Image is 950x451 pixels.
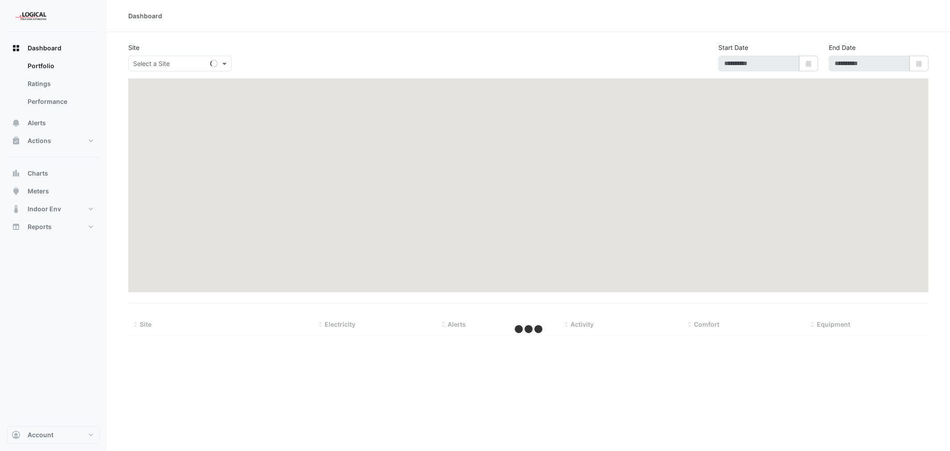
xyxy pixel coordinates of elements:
[325,320,355,328] span: Electricity
[7,164,100,182] button: Charts
[128,11,162,20] div: Dashboard
[718,43,748,52] label: Start Date
[28,136,51,145] span: Actions
[7,114,100,132] button: Alerts
[7,426,100,444] button: Account
[28,187,49,196] span: Meters
[28,44,61,53] span: Dashboard
[128,43,139,52] label: Site
[140,320,151,328] span: Site
[28,430,53,439] span: Account
[20,93,100,111] a: Performance
[20,75,100,93] a: Ratings
[28,205,61,213] span: Indoor Env
[12,222,20,231] app-icon: Reports
[7,200,100,218] button: Indoor Env
[12,169,20,178] app-icon: Charts
[20,57,100,75] a: Portfolio
[7,132,100,150] button: Actions
[448,320,466,328] span: Alerts
[7,182,100,200] button: Meters
[817,320,851,328] span: Equipment
[829,43,856,52] label: End Date
[12,119,20,127] app-icon: Alerts
[28,222,52,231] span: Reports
[571,320,594,328] span: Activity
[12,44,20,53] app-icon: Dashboard
[7,39,100,57] button: Dashboard
[7,218,100,236] button: Reports
[11,7,51,25] img: Company Logo
[12,136,20,145] app-icon: Actions
[28,169,48,178] span: Charts
[28,119,46,127] span: Alerts
[12,187,20,196] app-icon: Meters
[694,320,719,328] span: Comfort
[7,57,100,114] div: Dashboard
[12,205,20,213] app-icon: Indoor Env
